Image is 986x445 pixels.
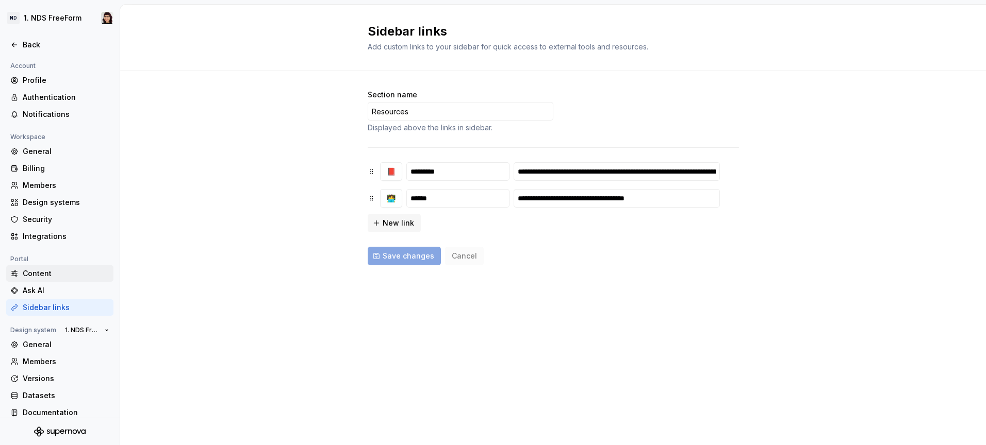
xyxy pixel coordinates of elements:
[23,214,109,225] div: Security
[383,218,414,228] span: New link
[368,23,727,40] h2: Sidebar links
[6,177,113,194] a: Members
[6,194,113,211] a: Design systems
[368,90,417,100] label: Section name
[368,42,648,51] span: Add custom links to your sidebar for quick access to external tools and resources.
[6,299,113,316] a: Sidebar links
[380,189,402,208] button: 🧑‍💻
[6,143,113,160] a: General
[24,13,81,23] div: 1. NDS FreeForm
[6,404,113,421] a: Documentation
[6,265,113,282] a: Content
[6,60,40,72] div: Account
[368,214,421,232] button: New link
[23,146,109,157] div: General
[7,12,20,24] div: ND
[65,326,101,334] span: 1. NDS FreeForm
[23,40,109,50] div: Back
[387,166,396,177] span: 📕
[23,231,109,242] div: Integrations
[23,373,109,384] div: Versions
[6,211,113,228] a: Security
[23,75,109,85] div: Profile
[101,12,113,24] img: Raquel Pereira
[6,89,113,106] a: Authentication
[23,92,109,102] div: Authentication
[2,7,118,29] button: ND1. NDS FreeFormRaquel Pereira
[6,131,50,143] div: Workspace
[6,72,113,89] a: Profile
[23,302,109,313] div: Sidebar links
[6,370,113,387] a: Versions
[23,339,109,350] div: General
[23,356,109,367] div: Members
[23,390,109,401] div: Datasets
[387,193,396,203] span: 🧑‍💻
[6,324,60,336] div: Design system
[368,123,553,133] div: Displayed above the links in sidebar.
[6,353,113,370] a: Members
[6,160,113,177] a: Billing
[23,163,109,174] div: Billing
[6,228,113,245] a: Integrations
[6,336,113,353] a: General
[6,253,32,265] div: Portal
[6,106,113,123] a: Notifications
[23,285,109,296] div: Ask AI
[6,282,113,299] a: Ask AI
[23,268,109,279] div: Content
[23,407,109,418] div: Documentation
[23,109,109,119] div: Notifications
[23,197,109,208] div: Design systems
[6,37,113,53] a: Back
[6,387,113,404] a: Datasets
[23,180,109,191] div: Members
[380,162,402,181] button: 📕
[34,426,86,437] svg: Supernova Logo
